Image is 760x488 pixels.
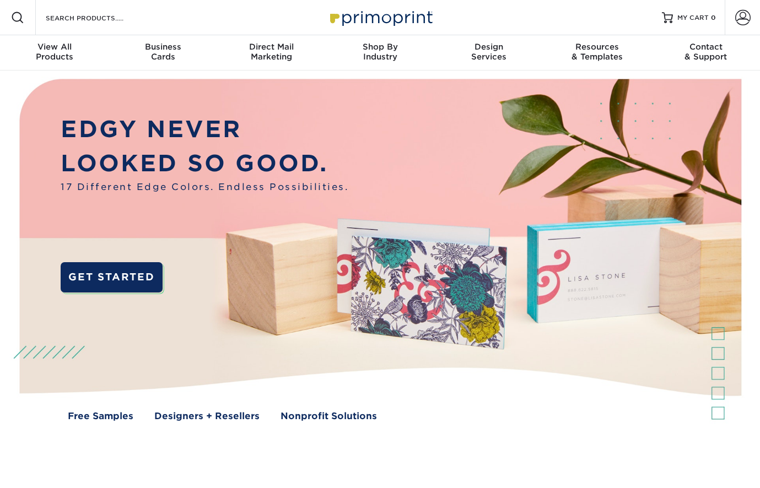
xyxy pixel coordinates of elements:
a: GET STARTED [61,262,162,292]
a: Resources& Templates [543,35,651,71]
a: Nonprofit Solutions [281,409,377,423]
div: Cards [109,42,217,62]
div: Industry [326,42,434,62]
a: Designers + Resellers [154,409,260,423]
div: Marketing [217,42,326,62]
p: LOOKED SO GOOD. [61,146,348,180]
div: & Templates [543,42,651,62]
a: BusinessCards [109,35,217,71]
a: Direct MailMarketing [217,35,326,71]
span: Shop By [326,42,434,52]
a: Contact& Support [651,35,760,71]
span: Contact [651,42,760,52]
span: MY CART [677,13,709,23]
span: Resources [543,42,651,52]
div: & Support [651,42,760,62]
img: Primoprint [325,6,435,29]
span: Direct Mail [217,42,326,52]
span: 17 Different Edge Colors. Endless Possibilities. [61,180,348,194]
p: EDGY NEVER [61,112,348,146]
span: 0 [711,14,716,21]
input: SEARCH PRODUCTS..... [45,11,152,24]
span: Business [109,42,217,52]
span: Design [434,42,543,52]
a: Free Samples [68,409,133,423]
a: Shop ByIndustry [326,35,434,71]
div: Services [434,42,543,62]
a: DesignServices [434,35,543,71]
